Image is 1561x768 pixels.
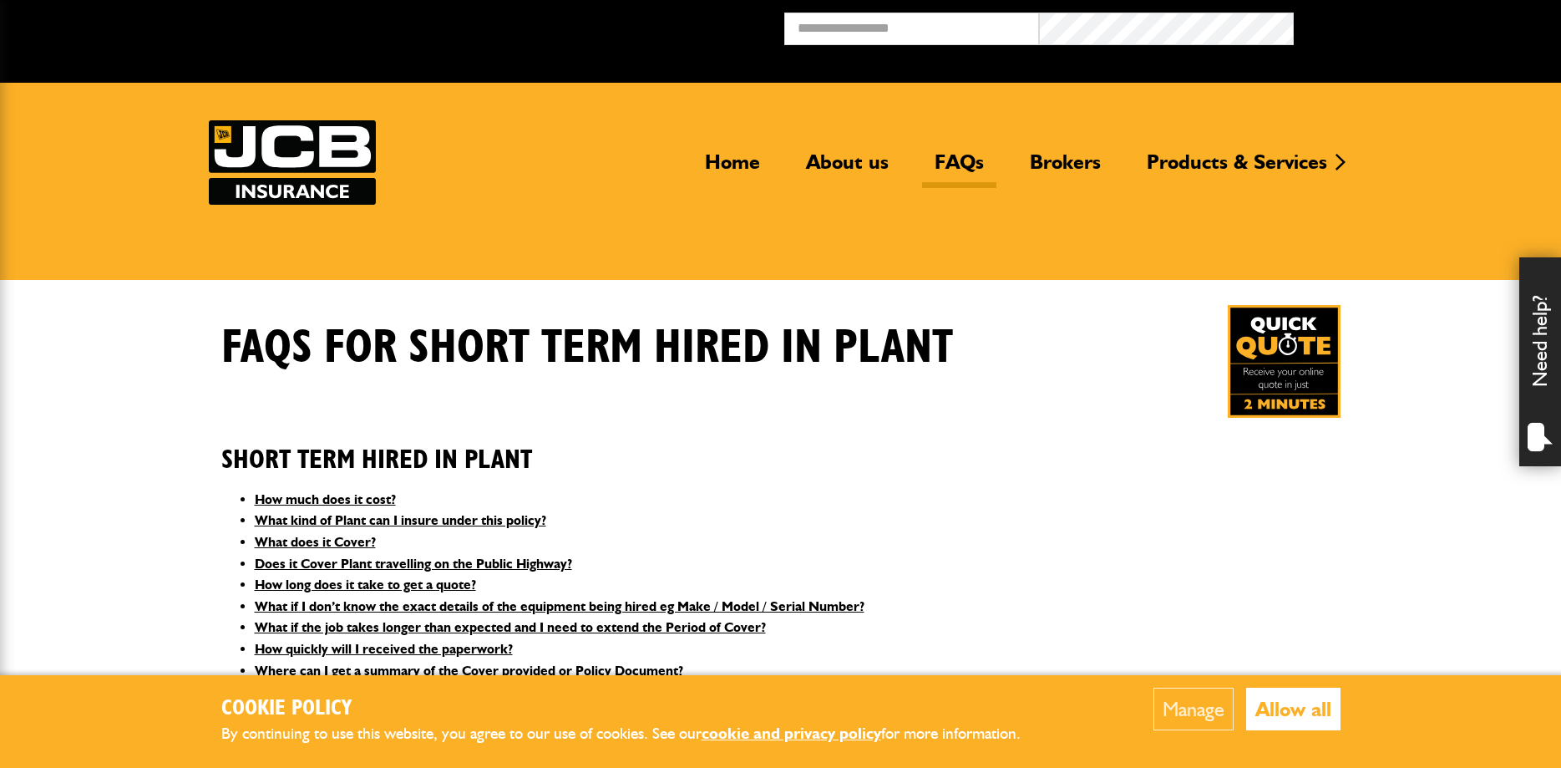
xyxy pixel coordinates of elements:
[209,120,376,205] a: JCB Insurance Services
[922,150,996,188] a: FAQs
[255,512,546,528] a: What kind of Plant can I insure under this policy?
[1153,688,1234,730] button: Manage
[1246,688,1341,730] button: Allow all
[255,619,766,635] a: What if the job takes longer than expected and I need to extend the Period of Cover?
[221,721,1048,747] p: By continuing to use this website, you agree to our use of cookies. See our for more information.
[1228,305,1341,418] a: Get your insurance quote in just 2-minutes
[221,320,953,376] h1: FAQS for Short Term Hired In Plant
[1519,257,1561,466] div: Need help?
[255,491,396,507] a: How much does it cost?
[221,419,1341,476] h2: Short Term Hired In Plant
[255,556,572,572] a: Does it Cover Plant travelling on the Public Highway?
[1134,150,1340,188] a: Products & Services
[793,150,901,188] a: About us
[255,641,513,657] a: How quickly will I received the paperwork?
[255,577,476,593] a: How long does it take to get a quote?
[1017,150,1113,188] a: Brokers
[209,120,376,205] img: JCB Insurance Services logo
[255,598,864,614] a: What if I don’t know the exact details of the equipment being hired eg Make / Model / Serial Number?
[702,724,881,743] a: cookie and privacy policy
[255,663,683,679] a: Where can I get a summary of the Cover provided or Policy Document?
[692,150,773,188] a: Home
[221,696,1048,722] h2: Cookie Policy
[1228,305,1341,418] img: Quick Quote
[255,534,376,550] a: What does it Cover?
[1294,13,1548,38] button: Broker Login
